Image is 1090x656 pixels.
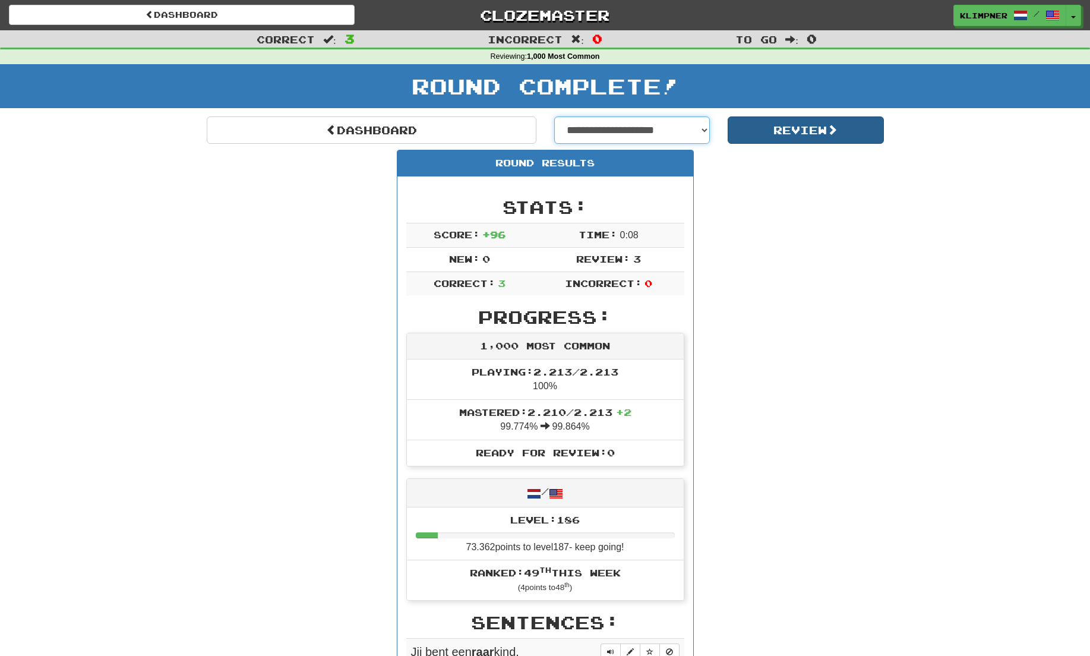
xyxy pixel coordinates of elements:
[498,277,505,289] span: 3
[207,116,536,144] a: Dashboard
[257,33,315,45] span: Correct
[576,253,630,264] span: Review:
[518,583,573,592] small: ( 4 points to 48 )
[539,566,551,574] sup: th
[644,277,652,289] span: 0
[960,10,1007,21] span: klimpner
[482,253,490,264] span: 0
[406,307,684,327] h2: Progress:
[565,277,642,289] span: Incorrect:
[406,613,684,632] h2: Sentences:
[323,34,336,45] span: :
[407,507,684,561] li: 73.362 points to level 187 - keep going!
[397,150,693,176] div: Round Results
[571,34,584,45] span: :
[472,366,618,377] span: Playing: 2.213 / 2.213
[728,116,884,144] button: Review
[482,229,505,240] span: + 96
[953,5,1066,26] a: klimpner /
[620,230,639,240] span: 0 : 0 8
[459,406,631,418] span: Mastered: 2.210 / 2.213
[407,399,684,440] li: 99.774% 99.864%
[407,359,684,400] li: 100%
[407,333,684,359] div: 1,000 Most Common
[579,229,617,240] span: Time:
[564,582,570,588] sup: th
[1034,10,1040,18] span: /
[510,514,580,525] span: Level: 186
[449,253,480,264] span: New:
[372,5,718,26] a: Clozemaster
[735,33,777,45] span: To go
[470,567,621,578] span: Ranked: 49 this week
[488,33,563,45] span: Incorrect
[633,253,641,264] span: 3
[406,197,684,217] h2: Stats:
[476,447,615,458] span: Ready for Review: 0
[4,74,1086,98] h1: Round Complete!
[592,31,602,46] span: 0
[434,229,480,240] span: Score:
[345,31,355,46] span: 3
[434,277,495,289] span: Correct:
[9,5,355,25] a: Dashboard
[407,479,684,507] div: /
[807,31,817,46] span: 0
[785,34,798,45] span: :
[616,406,631,418] span: + 2
[527,52,599,61] strong: 1,000 Most Common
